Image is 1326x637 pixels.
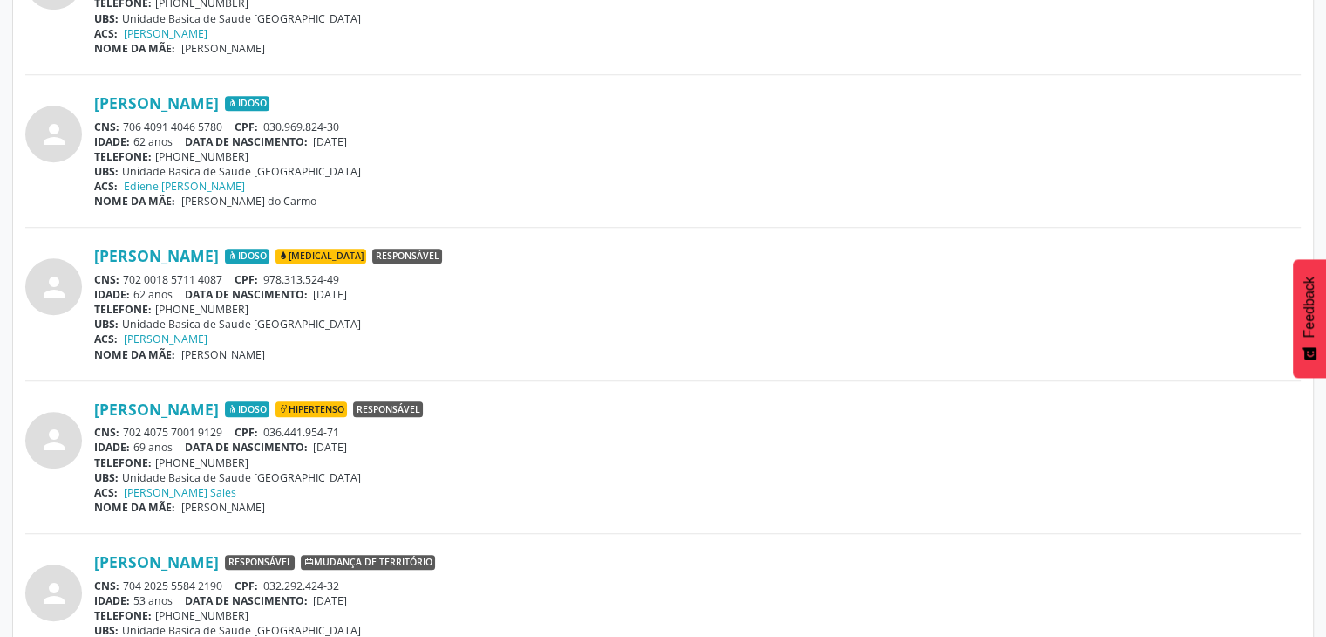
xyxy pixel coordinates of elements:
a: [PERSON_NAME] [94,552,219,572]
span: ACS: [94,179,118,194]
span: 978.313.524-49 [263,272,339,287]
div: 702 4075 7001 9129 [94,425,1301,440]
i: person [38,578,70,609]
div: Unidade Basica de Saude [GEOGRAPHIC_DATA] [94,317,1301,332]
span: Responsável [372,249,442,264]
span: TELEFONE: [94,455,152,470]
a: [PERSON_NAME] [124,26,207,41]
i: person [38,424,70,455]
div: 702 0018 5711 4087 [94,272,1301,287]
span: CNS: [94,425,119,440]
span: CPF: [235,425,258,440]
span: IDADE: [94,134,130,149]
span: NOME DA MÃE: [94,194,175,209]
div: [PHONE_NUMBER] [94,608,1301,623]
span: ACS: [94,485,118,500]
span: [PERSON_NAME] [181,500,265,515]
a: Ediene [PERSON_NAME] [124,179,245,194]
div: 69 anos [94,440,1301,455]
span: CNS: [94,272,119,287]
div: 704 2025 5584 2190 [94,579,1301,593]
span: [PERSON_NAME] do Carmo [181,194,316,209]
span: DATA DE NASCIMENTO: [185,134,308,149]
span: [DATE] [313,440,347,455]
span: 036.441.954-71 [263,425,339,440]
span: DATA DE NASCIMENTO: [185,593,308,608]
span: [DATE] [313,134,347,149]
span: Idoso [225,96,269,112]
button: Feedback - Mostrar pesquisa [1293,259,1326,378]
span: [PERSON_NAME] [181,41,265,56]
div: [PHONE_NUMBER] [94,149,1301,164]
a: [PERSON_NAME] Sales [124,485,236,500]
span: 032.292.424-32 [263,579,339,593]
div: 62 anos [94,287,1301,302]
span: ACS: [94,332,118,346]
span: 030.969.824-30 [263,120,339,134]
span: CPF: [235,272,258,287]
span: TELEFONE: [94,608,152,623]
span: UBS: [94,11,119,26]
span: Idoso [225,401,269,417]
span: CNS: [94,579,119,593]
div: 53 anos [94,593,1301,608]
span: Hipertenso [275,401,347,417]
span: CPF: [235,579,258,593]
span: Idoso [225,249,269,264]
div: 62 anos [94,134,1301,149]
a: [PERSON_NAME] [94,246,219,265]
div: Unidade Basica de Saude [GEOGRAPHIC_DATA] [94,470,1301,485]
div: 706 4091 4046 5780 [94,120,1301,134]
span: UBS: [94,317,119,332]
div: Unidade Basica de Saude [GEOGRAPHIC_DATA] [94,164,1301,179]
span: IDADE: [94,593,130,608]
span: [MEDICAL_DATA] [275,249,366,264]
span: [DATE] [313,593,347,608]
span: CPF: [235,120,258,134]
div: [PHONE_NUMBER] [94,455,1301,470]
span: Responsável [353,401,423,417]
span: IDADE: [94,287,130,302]
span: DATA DE NASCIMENTO: [185,287,308,302]
span: UBS: [94,164,119,179]
span: CNS: [94,120,119,134]
span: Mudança de território [301,555,435,571]
span: DATA DE NASCIMENTO: [185,440,308,455]
a: [PERSON_NAME] [124,332,207,346]
span: NOME DA MÃE: [94,347,175,362]
span: [PERSON_NAME] [181,347,265,362]
a: [PERSON_NAME] [94,93,219,113]
span: NOME DA MÃE: [94,41,175,56]
i: person [38,271,70,303]
div: Unidade Basica de Saude [GEOGRAPHIC_DATA] [94,11,1301,26]
span: [DATE] [313,287,347,302]
span: NOME DA MÃE: [94,500,175,515]
span: IDADE: [94,440,130,455]
div: [PHONE_NUMBER] [94,302,1301,317]
a: [PERSON_NAME] [94,400,219,419]
span: ACS: [94,26,118,41]
span: Feedback [1302,277,1317,338]
span: TELEFONE: [94,149,152,164]
i: person [38,119,70,150]
span: TELEFONE: [94,302,152,317]
span: Responsável [225,555,295,571]
span: UBS: [94,470,119,485]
